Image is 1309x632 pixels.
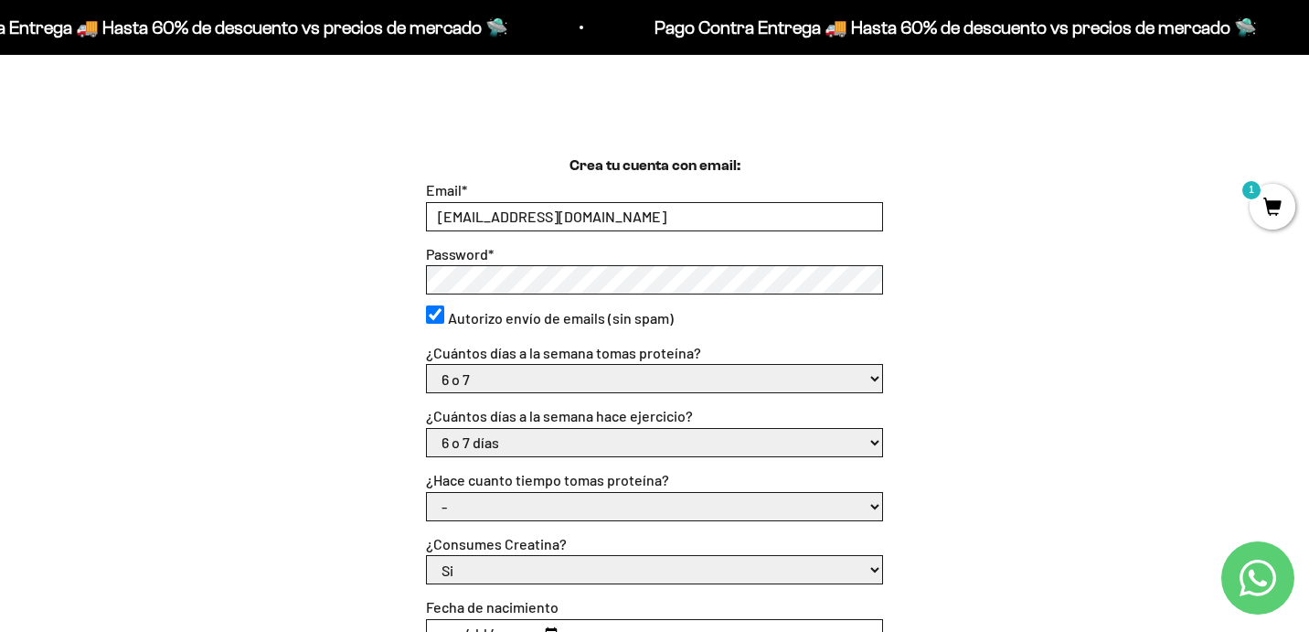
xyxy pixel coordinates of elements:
[652,13,1254,42] p: Pago Contra Entrega 🚚 Hasta 60% de descuento vs precios de mercado 🛸
[426,535,567,552] label: ¿Consumes Creatina?
[1250,198,1295,219] a: 1
[426,407,693,424] label: ¿Cuántos días a la semana hace ejercicio?
[426,344,701,361] label: ¿Cuántos días a la semana tomas proteína?
[426,598,559,616] label: Fecha de nacimiento
[426,181,467,198] label: Email
[1240,179,1262,201] mark: 1
[448,306,674,330] label: Autorizo envío de emails (sin spam)
[426,245,494,262] label: Password
[569,155,740,178] h1: Crea tu cuenta con email:
[426,471,669,488] label: ¿Hace cuanto tiempo tomas proteína?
